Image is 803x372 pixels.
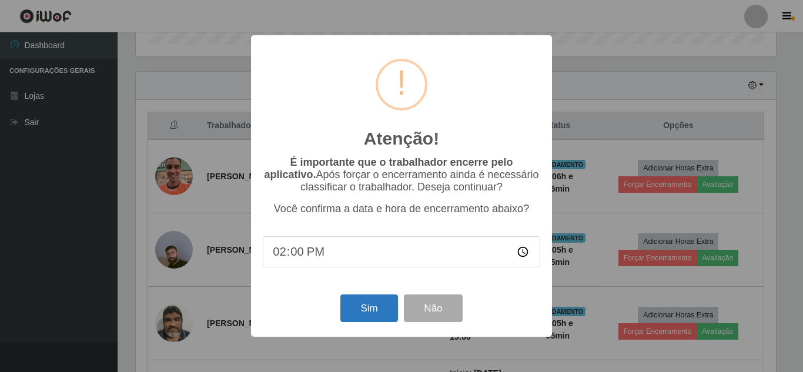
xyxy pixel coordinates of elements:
[340,294,397,322] button: Sim
[364,128,439,149] h2: Atenção!
[263,156,540,193] p: Após forçar o encerramento ainda é necessário classificar o trabalhador. Deseja continuar?
[263,203,540,215] p: Você confirma a data e hora de encerramento abaixo?
[404,294,462,322] button: Não
[264,156,513,180] b: É importante que o trabalhador encerre pelo aplicativo.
